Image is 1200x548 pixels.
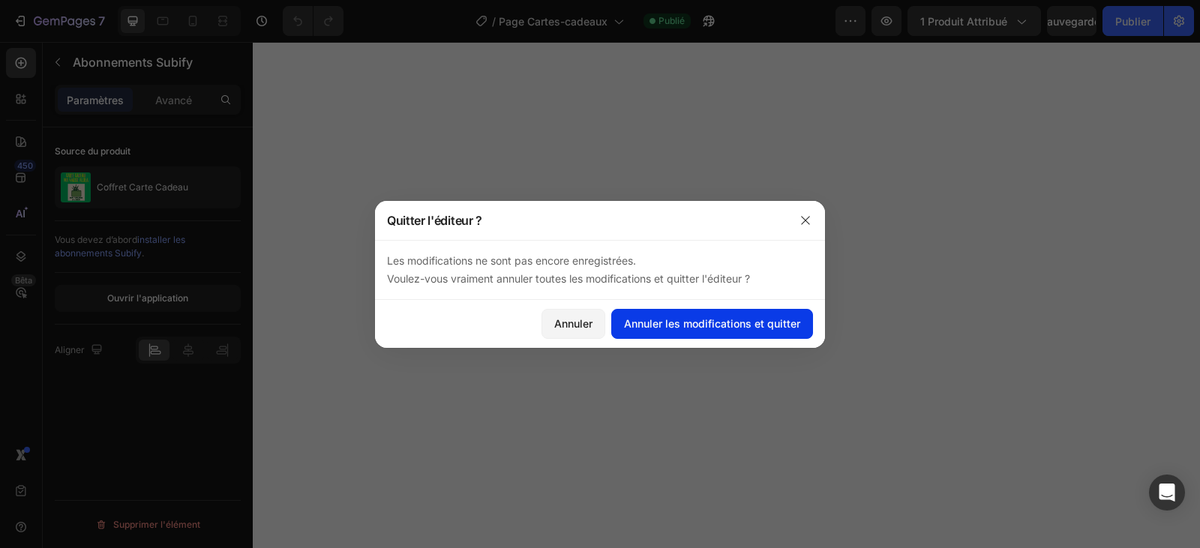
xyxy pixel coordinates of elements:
font: Annuler [554,317,592,330]
font: Voulez-vous vraiment annuler toutes les modifications et quitter l'éditeur ? [387,272,750,285]
button: Annuler [541,309,605,339]
font: Annuler les modifications et quitter [624,317,800,330]
button: Annuler les modifications et quitter [611,309,813,339]
font: Les modifications ne sont pas encore enregistrées. [387,254,636,267]
div: Ouvrir Intercom Messenger [1149,475,1185,511]
font: Quitter l'éditeur ? [387,213,482,228]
